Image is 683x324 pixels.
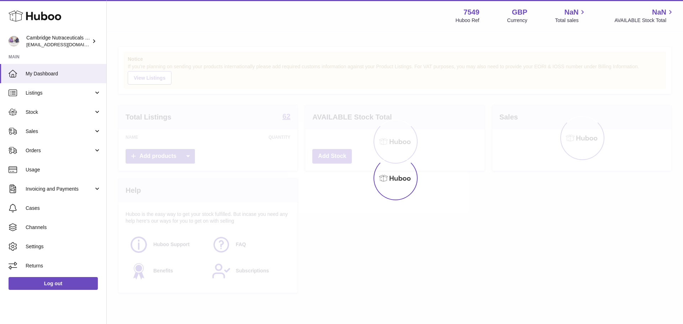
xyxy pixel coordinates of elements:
span: AVAILABLE Stock Total [614,17,674,24]
span: Sales [26,128,94,135]
span: Total sales [555,17,587,24]
span: NaN [564,7,578,17]
div: Cambridge Nutraceuticals Ltd [26,34,90,48]
div: Huboo Ref [456,17,480,24]
span: NaN [652,7,666,17]
span: Orders [26,147,94,154]
strong: GBP [512,7,527,17]
span: Stock [26,109,94,116]
span: Usage [26,166,101,173]
span: Settings [26,243,101,250]
span: Channels [26,224,101,231]
span: Cases [26,205,101,212]
a: NaN Total sales [555,7,587,24]
span: Invoicing and Payments [26,186,94,192]
span: [EMAIL_ADDRESS][DOMAIN_NAME] [26,42,105,47]
span: My Dashboard [26,70,101,77]
a: NaN AVAILABLE Stock Total [614,7,674,24]
img: internalAdmin-7549@internal.huboo.com [9,36,19,47]
span: Returns [26,262,101,269]
strong: 7549 [464,7,480,17]
span: Listings [26,90,94,96]
div: Currency [507,17,528,24]
a: Log out [9,277,98,290]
